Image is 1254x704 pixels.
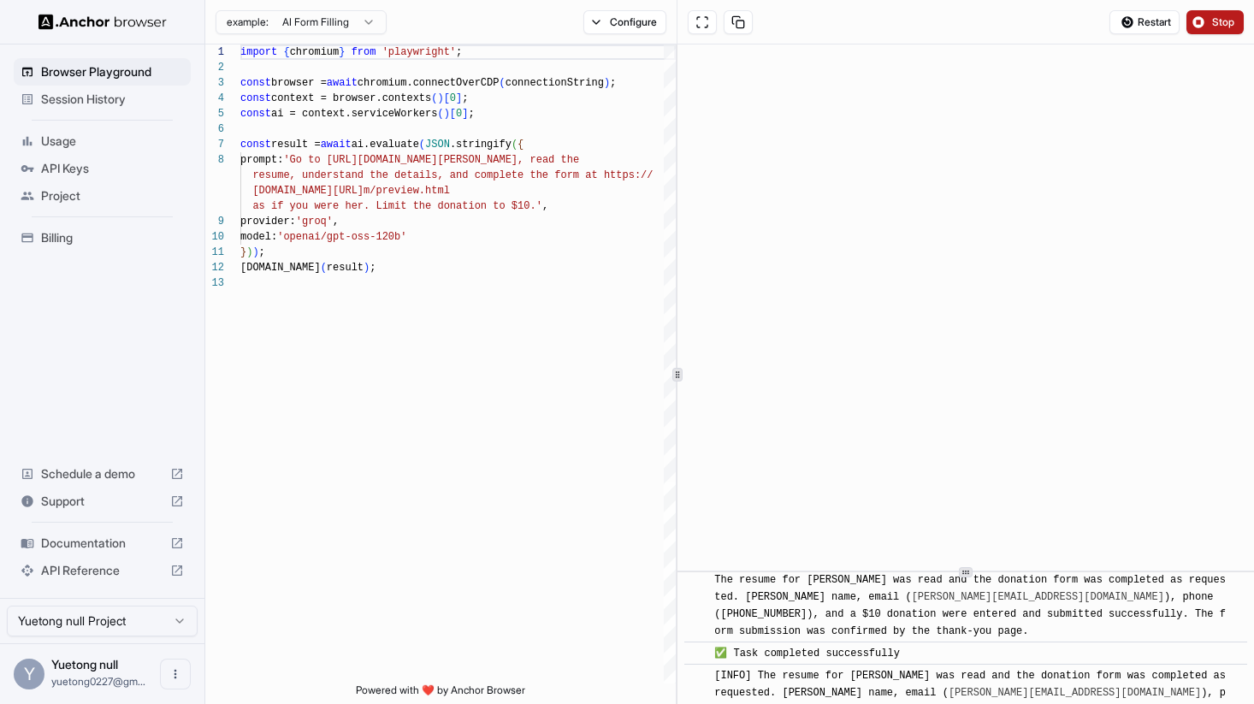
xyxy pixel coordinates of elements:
span: [DOMAIN_NAME][URL] [252,185,364,197]
div: 10 [205,229,224,245]
div: 5 [205,106,224,121]
div: API Reference [14,557,191,584]
span: example: [227,15,269,29]
span: ( [499,77,505,89]
span: import [240,46,277,58]
span: Documentation [41,535,163,552]
span: Usage [41,133,184,150]
span: Browser Playground [41,63,184,80]
span: const [240,77,271,89]
span: ) [252,246,258,258]
span: ) [364,262,370,274]
span: Stop [1212,15,1236,29]
span: const [240,108,271,120]
span: ; [370,262,376,274]
span: ; [456,46,462,58]
div: 9 [205,214,224,229]
img: Anchor Logo [38,14,167,30]
span: ] [462,108,468,120]
span: chromium.connectOverCDP [358,77,500,89]
div: Usage [14,127,191,155]
span: { [518,139,523,151]
span: ( [431,92,437,104]
span: , [542,200,548,212]
div: 3 [205,75,224,91]
span: m/preview.html [364,185,450,197]
span: Billing [41,229,184,246]
span: result = [271,139,321,151]
span: await [327,77,358,89]
span: Yuetong null [51,657,118,671]
span: } [339,46,345,58]
span: [ [450,108,456,120]
div: 11 [205,245,224,260]
span: chromium [290,46,340,58]
span: 'playwright' [382,46,456,58]
div: 7 [205,137,224,152]
span: Restart [1138,15,1171,29]
span: provider: [240,216,296,228]
span: .stringify [450,139,512,151]
span: ) [604,77,610,89]
span: } [240,246,246,258]
span: ; [468,108,474,120]
div: Y [14,659,44,689]
button: Stop [1186,10,1244,34]
span: ) [444,108,450,120]
span: ; [259,246,265,258]
span: as if you were her. Limit the donation to $10.' [252,200,541,212]
span: Support [41,493,163,510]
button: Restart [1109,10,1180,34]
div: API Keys [14,155,191,182]
span: model: [240,231,277,243]
button: Configure [583,10,666,34]
div: Support [14,488,191,515]
span: ; [462,92,468,104]
span: const [240,139,271,151]
button: Copy session ID [724,10,753,34]
span: API Reference [41,562,163,579]
div: Session History [14,86,191,113]
span: ] [456,92,462,104]
span: 'groq' [296,216,333,228]
div: Schedule a demo [14,460,191,488]
span: Powered with ❤️ by Anchor Browser [356,683,525,704]
span: prompt: [240,154,283,166]
div: 4 [205,91,224,106]
span: API Keys [41,160,184,177]
button: Open menu [160,659,191,689]
span: from [352,46,376,58]
button: Open in full screen [688,10,717,34]
span: ai.evaluate [352,139,419,151]
div: 8 [205,152,224,168]
span: browser = [271,77,327,89]
div: 1 [205,44,224,60]
span: [DOMAIN_NAME] [240,262,321,274]
span: { [283,46,289,58]
div: Billing [14,224,191,251]
span: ) [437,92,443,104]
div: Browser Playground [14,58,191,86]
div: 12 [205,260,224,275]
span: 0 [450,92,456,104]
span: 'openai/gpt-oss-120b' [277,231,406,243]
span: ; [610,77,616,89]
span: const [240,92,271,104]
span: context = browser.contexts [271,92,431,104]
span: , [333,216,339,228]
span: ) [246,246,252,258]
span: [ [444,92,450,104]
span: ai = context.serviceWorkers [271,108,437,120]
span: ( [419,139,425,151]
span: 0 [456,108,462,120]
span: Schedule a demo [41,465,163,482]
span: orm at https:// [560,169,653,181]
span: connectionString [506,77,604,89]
span: ( [437,108,443,120]
span: await [321,139,352,151]
div: 13 [205,275,224,291]
div: 6 [205,121,224,137]
span: result [327,262,364,274]
span: yuetong0227@gmail.com [51,675,145,688]
span: 'Go to [URL][DOMAIN_NAME][PERSON_NAME], re [283,154,541,166]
